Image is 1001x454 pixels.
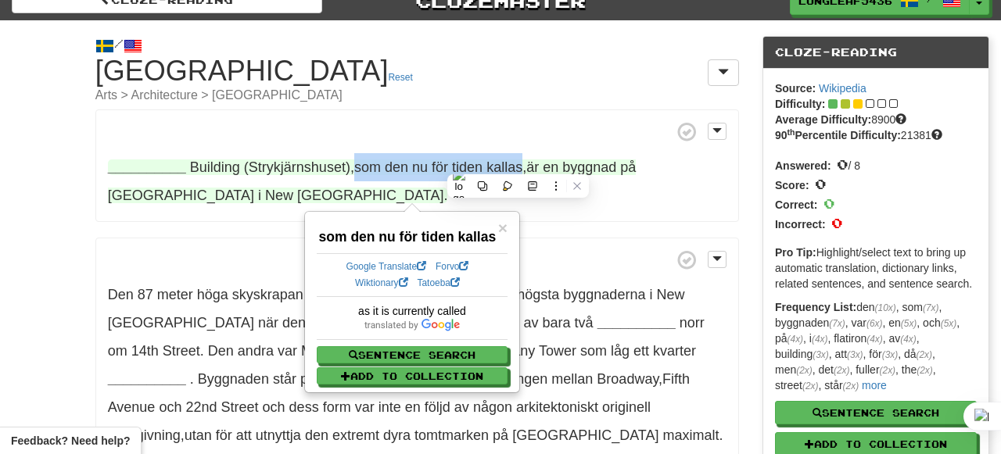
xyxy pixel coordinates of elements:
strong: Pro Tip: [775,246,816,259]
span: 0 [831,214,842,231]
span: [GEOGRAPHIC_DATA] [512,427,658,443]
img: color-short-db1357358c54ba873f60dae0b7fab45f96d57c1ed7e3205853bc64be7941e279.png [364,319,460,331]
em: (10x) [875,302,896,313]
span: av [454,399,469,415]
strong: Answered: [775,159,831,172]
span: den [305,427,328,443]
em: (4x) [866,334,882,345]
span: meter [157,287,193,302]
span: Broadway [597,371,658,387]
span: på [620,159,636,175]
a: Google Translate [346,261,426,272]
span: den [282,315,306,331]
span: på [300,371,316,387]
span: och [159,399,181,415]
em: (5x) [901,318,917,329]
em: (2x) [917,349,932,360]
span: att [236,427,252,443]
span: kvarter [653,343,696,359]
em: (3x) [847,349,863,360]
span: (Strykjärnshuset) [244,159,350,175]
span: [GEOGRAPHIC_DATA] [108,188,254,203]
span: New [265,188,293,203]
em: (3x) [813,349,828,360]
span: 14th [131,343,159,359]
div: Cloze-Reading [763,37,988,69]
em: (4x) [900,334,916,345]
sup: th [788,127,795,137]
span: av [524,315,539,331]
span: 0 [823,195,834,212]
span: någon [473,399,512,415]
em: (4x) [812,334,827,345]
span: för [432,159,448,175]
span: originell [602,399,651,415]
button: Sentence Search [775,401,977,424]
strong: Frequency List: [775,301,856,313]
span: tiden [452,159,483,175]
span: när [258,315,278,331]
span: arkitektoniskt [516,399,598,415]
span: . [190,371,194,387]
span: Den [108,287,134,302]
span: kallas [486,159,522,175]
span: extremt [332,427,379,443]
a: more [862,379,887,391]
strong: Score: [775,179,809,191]
span: i [258,188,261,203]
span: utan [185,427,212,443]
span: inte [379,399,401,415]
span: [GEOGRAPHIC_DATA] [297,188,443,203]
strong: __________ [108,371,186,387]
span: som [354,159,381,175]
span: × [498,219,508,237]
em: (2x) [802,381,818,391]
strong: Average Difficulty: [775,113,871,126]
span: 87 [138,287,153,302]
span: byggnaderna [563,287,645,302]
span: Street [163,343,200,359]
span: [GEOGRAPHIC_DATA] [108,315,254,331]
em: (7x) [829,318,845,329]
strong: Difficulty: [775,98,826,110]
span: formgivning [108,427,181,443]
span: , , . [108,371,723,443]
span: skyskrapan [232,287,303,302]
p: den , som , byggnaden , var , en , och , på , i , flatiron , av , building , att , för , då , men... [775,299,977,393]
span: dess [289,399,319,415]
span: 22nd [185,399,217,415]
span: bara [543,315,571,331]
span: Metropolitan [301,343,379,359]
span: var [355,399,375,415]
span: New [656,287,684,302]
span: Tower [539,343,576,359]
span: , , . [108,159,637,203]
div: 21381 [775,127,977,143]
span: en [543,159,558,175]
div: / [95,36,739,55]
a: Wiktionary [355,277,408,288]
span: norr [680,315,705,331]
span: ett [633,343,649,359]
a: Tatoeba [418,277,460,288]
strong: som den nu för tiden kallas [319,229,497,245]
span: form [323,399,351,415]
span: Den [208,343,234,359]
em: (4x) [788,334,803,345]
span: 0 [837,156,848,173]
span: andra [238,343,274,359]
button: Sentence Search [317,346,508,363]
span: höga [197,287,228,302]
span: Building [190,159,240,175]
button: Close [498,220,508,236]
span: den [385,159,408,175]
span: högsta [517,287,559,302]
em: (3x) [882,349,898,360]
span: tomtmarken [414,427,489,443]
strong: 90 Percentile Difficulty: [775,129,901,141]
em: (2x) [834,365,849,376]
span: på [493,427,508,443]
span: Fifth [662,371,690,387]
span: låg [611,343,630,359]
strong: Correct: [775,198,817,211]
